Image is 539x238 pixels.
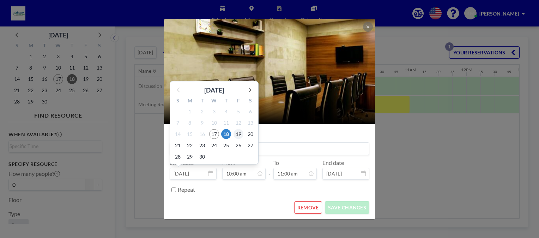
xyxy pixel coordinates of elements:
[197,118,207,128] span: Tuesday, September 9, 2025
[197,129,207,139] span: Tuesday, September 16, 2025
[172,97,184,106] div: S
[185,129,195,139] span: Monday, September 15, 2025
[178,186,195,193] label: Repeat
[221,118,231,128] span: Thursday, September 11, 2025
[173,141,183,150] span: Sunday, September 21, 2025
[197,141,207,150] span: Tuesday, September 23, 2025
[221,107,231,117] span: Thursday, September 4, 2025
[173,129,183,139] span: Sunday, September 14, 2025
[173,118,183,128] span: Sunday, September 7, 2025
[244,97,256,106] div: S
[209,107,219,117] span: Wednesday, September 3, 2025
[197,152,207,162] span: Tuesday, September 30, 2025
[185,141,195,150] span: Monday, September 22, 2025
[234,107,243,117] span: Friday, September 5, 2025
[221,129,231,139] span: Thursday, September 18, 2025
[172,101,367,111] h2: Meeting Room
[209,141,219,150] span: Wednesday, September 24, 2025
[209,118,219,128] span: Wednesday, September 10, 2025
[196,97,208,106] div: T
[232,97,244,106] div: F
[220,97,232,106] div: T
[273,159,279,166] label: To
[221,141,231,150] span: Thursday, September 25, 2025
[246,141,255,150] span: Saturday, September 27, 2025
[246,107,255,117] span: Saturday, September 6, 2025
[322,159,344,166] label: End date
[197,107,207,117] span: Tuesday, September 2, 2025
[246,118,255,128] span: Saturday, September 13, 2025
[325,201,369,214] button: SAVE CHANGES
[246,129,255,139] span: Saturday, September 20, 2025
[185,118,195,128] span: Monday, September 8, 2025
[234,141,243,150] span: Friday, September 26, 2025
[164,1,376,142] img: 537.jpg
[208,97,220,106] div: W
[204,85,224,95] div: [DATE]
[268,162,271,177] span: -
[234,118,243,128] span: Friday, September 12, 2025
[173,152,183,162] span: Sunday, September 28, 2025
[294,201,322,214] button: REMOVE
[185,107,195,117] span: Monday, September 1, 2025
[184,97,196,106] div: M
[209,129,219,139] span: Wednesday, September 17, 2025
[234,129,243,139] span: Friday, September 19, 2025
[185,152,195,162] span: Monday, September 29, 2025
[170,143,369,155] input: (No title)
